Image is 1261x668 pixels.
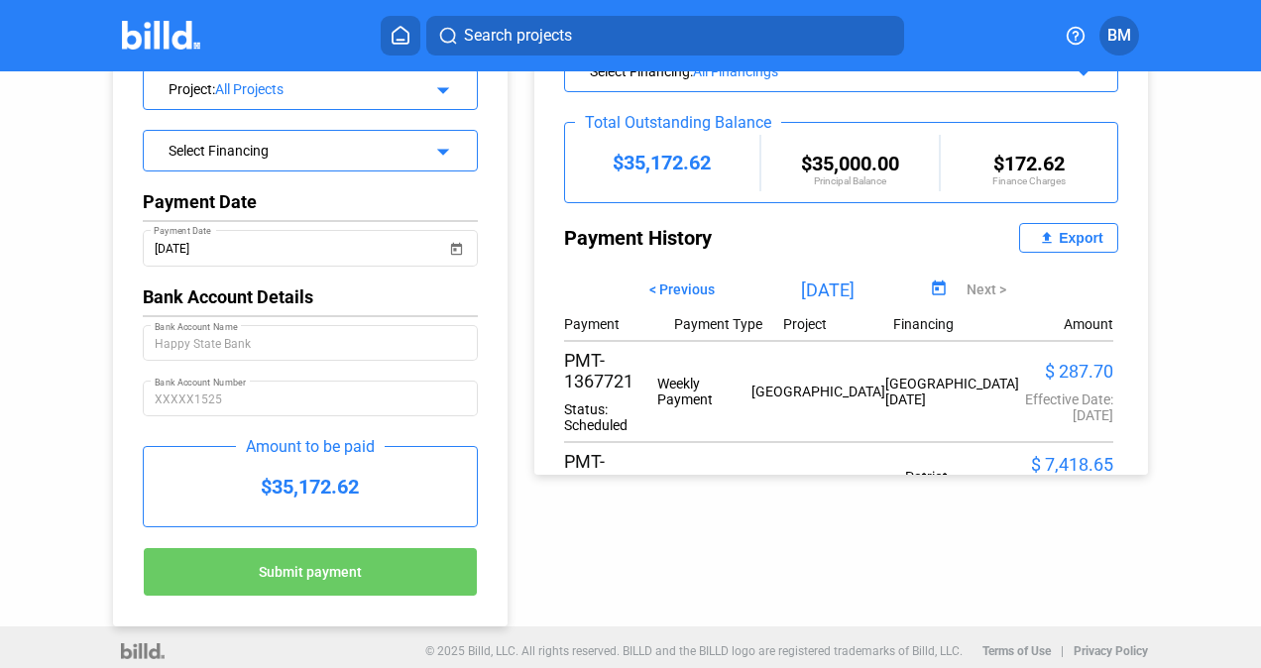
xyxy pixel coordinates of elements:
div: All Financings [693,63,1043,79]
div: Financing [893,316,1003,332]
p: | [1061,644,1064,658]
div: [GEOGRAPHIC_DATA][DATE] [885,376,1019,407]
div: Select Financing [169,139,423,159]
div: [GEOGRAPHIC_DATA] [751,384,885,399]
div: Weekly Payment [657,376,751,407]
div: $35,000.00 [761,152,939,175]
button: Search projects [426,16,904,56]
span: Next > [967,281,1006,297]
div: $35,172.62 [144,447,477,526]
span: < Previous [649,281,715,297]
span: BM [1107,24,1131,48]
div: $ 7,418.65 [1009,454,1113,475]
mat-icon: arrow_drop_down [428,137,452,161]
div: Principal Balance [761,175,939,186]
div: Payment Date [143,191,478,212]
div: PMT-1366893 [564,451,668,493]
img: Billd Company Logo [122,21,200,50]
img: logo [121,643,164,659]
div: PMT-1367721 [564,350,658,391]
b: Privacy Policy [1074,644,1148,658]
div: Bank Account Details [143,286,478,307]
div: Payment Type [674,316,784,332]
div: Total Outstanding Balance [575,113,781,132]
button: Submit payment [143,547,478,597]
div: $172.62 [941,152,1118,175]
button: Open calendar [925,277,952,303]
div: Status: Scheduled [564,401,658,433]
div: All Projects [215,81,423,97]
b: Terms of Use [982,644,1051,658]
div: Project [783,316,893,332]
div: Amount to be paid [236,437,385,456]
span: Submit payment [259,565,362,581]
div: Project [169,77,423,97]
span: Search projects [464,24,572,48]
button: BM [1099,16,1139,56]
span: : [690,63,693,79]
button: Next > [952,273,1021,306]
div: Finance Charges [941,175,1118,186]
div: $ 287.70 [1019,361,1113,382]
div: $35,172.62 [565,151,760,174]
div: Patriot Park_MF_3 [905,469,1009,501]
mat-icon: file_upload [1035,226,1059,250]
span: : [212,81,215,97]
div: Export [1059,230,1102,246]
p: © 2025 Billd, LLC. All rights reserved. BILLD and the BILLD logo are registered trademarks of Bil... [425,644,963,658]
div: Payment [564,316,674,332]
button: Export [1019,223,1118,253]
button: Open calendar [447,227,467,247]
div: Effective Date: [DATE] [1019,391,1113,423]
mat-icon: arrow_drop_down [428,75,452,99]
div: Payment History [564,223,842,253]
div: Amount [1064,316,1113,332]
button: < Previous [634,273,730,306]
